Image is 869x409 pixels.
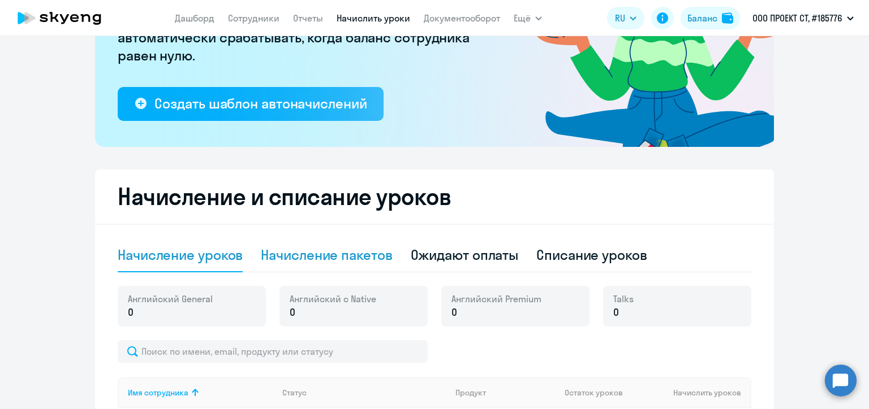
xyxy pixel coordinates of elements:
span: Talks [613,293,634,305]
p: ООО ПРОЕКТ СТ, #185776 [752,11,842,25]
div: Начисление уроков [118,246,243,264]
a: Дашборд [175,12,214,24]
div: Продукт [455,388,486,398]
input: Поиск по имени, email, продукту или статусу [118,340,428,363]
a: Начислить уроки [337,12,410,24]
div: Статус [282,388,307,398]
span: 0 [613,305,619,320]
div: Имя сотрудника [128,388,188,398]
span: 0 [128,305,134,320]
span: 0 [451,305,457,320]
div: Продукт [455,388,556,398]
span: Английский Premium [451,293,541,305]
div: Создать шаблон автоначислений [154,94,367,112]
img: balance [722,12,733,24]
button: Создать шаблон автоначислений [118,87,384,121]
span: Ещё [514,11,531,25]
span: Английский с Native [290,293,376,305]
div: Ожидают оплаты [411,246,519,264]
div: Статус [282,388,446,398]
a: Сотрудники [228,12,279,24]
div: Остаток уроков [565,388,635,398]
button: Ещё [514,7,542,29]
h2: Начисление и списание уроков [118,183,751,210]
button: ООО ПРОЕКТ СТ, #185776 [747,5,859,32]
span: 0 [290,305,295,320]
a: Отчеты [293,12,323,24]
div: Имя сотрудника [128,388,273,398]
div: Начисление пакетов [261,246,392,264]
span: RU [615,11,625,25]
button: Балансbalance [681,7,740,29]
th: Начислить уроков [635,377,750,408]
button: RU [607,7,644,29]
div: Баланс [687,11,717,25]
div: Списание уроков [536,246,647,264]
span: Остаток уроков [565,388,623,398]
span: Английский General [128,293,213,305]
a: Документооборот [424,12,500,24]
